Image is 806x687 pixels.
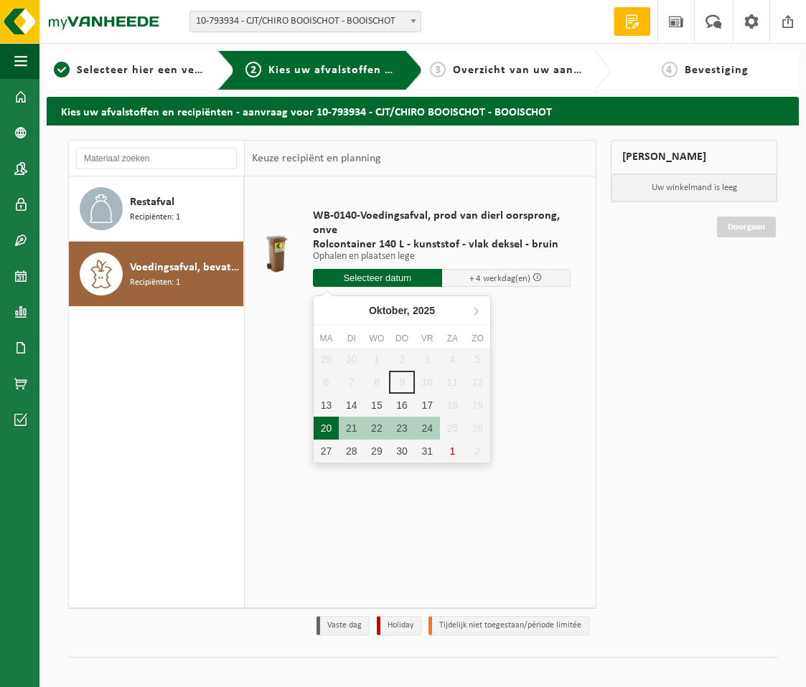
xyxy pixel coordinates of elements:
div: [PERSON_NAME] [611,140,777,174]
div: 22 [364,417,389,440]
div: vr [415,331,440,346]
div: 14 [339,394,364,417]
a: 1Selecteer hier een vestiging [54,62,206,79]
div: Oktober, [363,299,441,322]
div: 23 [389,417,414,440]
div: 17 [415,394,440,417]
a: Doorgaan [717,217,776,237]
span: 10-793934 - CJT/CHIRO BOOISCHOT - BOOISCHOT [189,11,421,32]
div: wo [364,331,389,346]
div: 24 [415,417,440,440]
span: + 4 werkdag(en) [469,274,530,283]
span: 1 [54,62,70,77]
li: Tijdelijk niet toegestaan/période limitée [428,616,589,635]
p: Ophalen en plaatsen lege [313,252,571,262]
div: 31 [415,440,440,463]
span: Voedingsafval, bevat producten van dierlijke oorsprong, onverpakt, categorie 3 [130,259,240,276]
div: do [389,331,414,346]
div: 16 [389,394,414,417]
span: Overzicht van uw aanvraag [453,65,604,76]
div: Keuze recipiënt en planning [245,141,388,176]
span: Recipiënten: 1 [130,211,180,224]
div: ma [314,331,339,346]
div: 13 [314,394,339,417]
div: za [440,331,465,346]
div: 30 [389,440,414,463]
div: 29 [364,440,389,463]
div: 27 [314,440,339,463]
button: Voedingsafval, bevat producten van dierlijke oorsprong, onverpakt, categorie 3 Recipiënten: 1 [69,242,244,306]
i: 2025 [413,305,435,316]
span: WB-0140-Voedingsafval, prod van dierl oorsprong, onve [313,209,571,237]
input: Selecteer datum [313,269,441,287]
span: Kies uw afvalstoffen en recipiënten [268,65,466,76]
div: 20 [314,417,339,440]
span: 4 [662,62,678,77]
span: Selecteer hier een vestiging [77,65,232,76]
div: 28 [339,440,364,463]
div: di [339,331,364,346]
span: Bevestiging [685,65,749,76]
span: Rolcontainer 140 L - kunststof - vlak deksel - bruin [313,237,571,252]
span: Recipiënten: 1 [130,276,180,290]
span: Restafval [130,194,174,211]
h2: Kies uw afvalstoffen en recipiënten - aanvraag voor 10-793934 - CJT/CHIRO BOOISCHOT - BOOISCHOT [47,97,799,125]
div: 21 [339,417,364,440]
span: 3 [430,62,446,77]
div: zo [465,331,490,346]
span: 10-793934 - CJT/CHIRO BOOISCHOT - BOOISCHOT [190,11,421,32]
p: Uw winkelmand is leeg [611,174,777,202]
input: Materiaal zoeken [76,148,237,169]
button: Restafval Recipiënten: 1 [69,176,244,242]
span: 2 [245,62,261,77]
li: Vaste dag [317,616,370,635]
li: Holiday [377,616,421,635]
div: 15 [364,394,389,417]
